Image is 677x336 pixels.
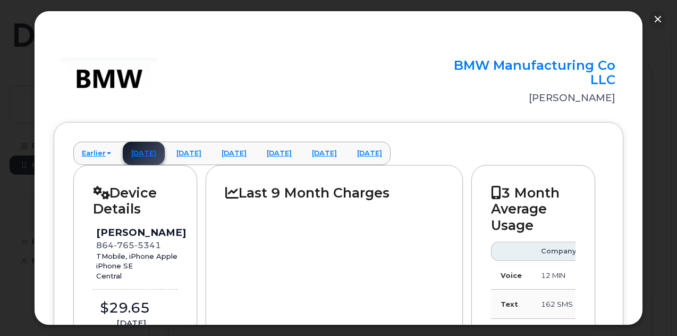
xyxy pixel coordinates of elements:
[501,271,522,280] strong: Voice
[303,142,345,165] a: [DATE]
[225,185,443,201] h2: Last 9 Month Charges
[531,242,586,261] th: Company
[258,142,300,165] a: [DATE]
[491,185,576,233] h2: 3 Month Average Usage
[213,142,255,165] a: [DATE]
[168,142,210,165] a: [DATE]
[631,290,669,328] iframe: Messenger Launcher
[531,261,586,290] td: 12 MIN
[501,300,518,308] strong: Text
[531,290,586,318] td: 162 SMS
[349,142,391,165] a: [DATE]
